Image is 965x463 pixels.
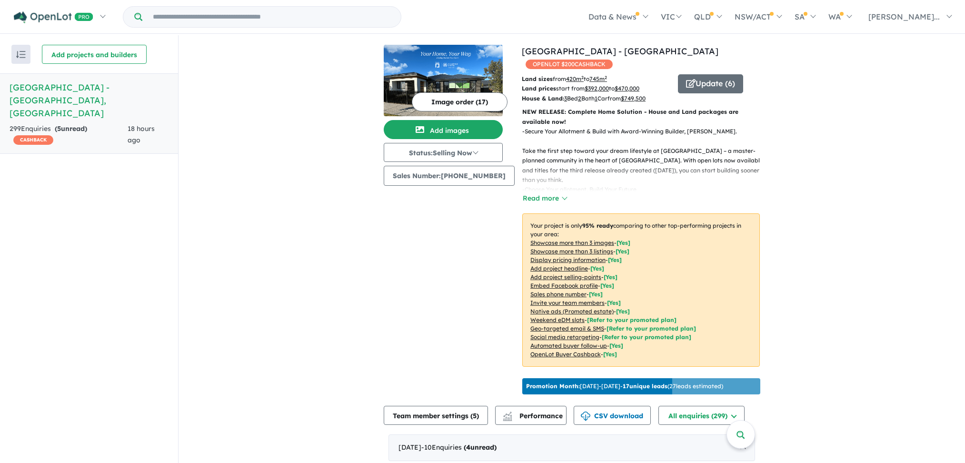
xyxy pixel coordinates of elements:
[530,239,614,246] u: Showcase more than 3 images
[616,248,629,255] span: [ Yes ]
[585,85,609,92] u: $ 392,000
[128,124,155,144] span: 18 hours ago
[530,265,588,272] u: Add project headline
[578,95,581,102] u: 2
[530,325,604,332] u: Geo-targeted email & SMS
[55,124,87,133] strong: ( unread)
[530,351,601,358] u: OpenLot Buyer Cashback
[503,415,512,421] img: bar-chart.svg
[495,406,567,425] button: Performance
[530,248,613,255] u: Showcase more than 3 listings
[590,265,604,272] span: [ Yes ]
[522,185,767,233] p: - Choose Your allotment, Build Your Future Whether you’re a first homebuyer, growing family, or l...
[587,316,676,323] span: [Refer to your promoted plan]
[522,95,564,102] b: House & Land:
[504,412,563,420] span: Performance
[530,299,605,306] u: Invite your team members
[522,107,760,127] p: NEW RELEASE: Complete Home Solution - House and Land packages are available now!
[530,291,587,298] u: Sales phone number
[526,60,613,69] span: OPENLOT $ 200 CASHBACK
[574,406,651,425] button: CSV download
[608,256,622,263] span: [ Yes ]
[384,166,515,186] button: Sales Number:[PHONE_NUMBER]
[10,123,128,146] div: 299 Enquir ies
[14,11,93,23] img: Openlot PRO Logo White
[388,434,755,461] div: [DATE]
[678,74,743,93] button: Update (6)
[522,75,553,82] b: Land sizes
[530,316,585,323] u: Weekend eDM slots
[621,95,646,102] u: $ 749,500
[530,308,614,315] u: Native ads (Promoted estate)
[522,46,718,57] a: [GEOGRAPHIC_DATA] - [GEOGRAPHIC_DATA]
[609,342,623,349] span: [Yes]
[603,351,617,358] span: [Yes]
[42,45,147,64] button: Add projects and builders
[522,74,671,84] p: from
[868,12,940,21] span: [PERSON_NAME]...
[10,81,169,120] h5: [GEOGRAPHIC_DATA] - [GEOGRAPHIC_DATA] , [GEOGRAPHIC_DATA]
[609,85,639,92] span: to
[582,222,613,229] b: 95 % ready
[421,443,497,452] span: - 10 Enquir ies
[605,75,607,80] sup: 2
[566,75,584,82] u: 420 m
[526,382,723,391] p: [DATE] - [DATE] - ( 27 leads estimated)
[600,282,614,289] span: [ Yes ]
[57,124,61,133] span: 5
[464,443,497,452] strong: ( unread)
[466,443,470,452] span: 4
[384,143,503,162] button: Status:Selling Now
[607,325,696,332] span: [Refer to your promoted plan]
[658,406,745,425] button: All enquiries (299)
[522,84,671,93] p: start from
[623,382,667,390] b: 17 unique leads
[16,51,26,58] img: sort.svg
[602,333,691,341] span: [Refer to your promoted plan]
[530,256,606,263] u: Display pricing information
[384,406,488,425] button: Team member settings (5)
[522,127,767,185] p: - Secure Your Allotment & Build with Award-Winning Builder, [PERSON_NAME]. Take the first step to...
[526,382,580,390] b: Promotion Month:
[530,342,607,349] u: Automated buyer follow-up
[617,239,630,246] span: [ Yes ]
[589,291,603,298] span: [ Yes ]
[522,85,556,92] b: Land prices
[584,75,607,82] span: to
[144,7,399,27] input: Try estate name, suburb, builder or developer
[412,92,507,111] button: Image order (17)
[530,282,598,289] u: Embed Facebook profile
[615,85,639,92] u: $ 470,000
[581,75,584,80] sup: 2
[589,75,607,82] u: 745 m
[384,120,503,139] button: Add images
[616,308,630,315] span: [Yes]
[595,95,597,102] u: 1
[604,273,617,281] span: [ Yes ]
[13,135,53,145] span: CASHBACK
[473,412,477,420] span: 5
[522,193,567,204] button: Read more
[503,412,512,417] img: line-chart.svg
[530,333,599,341] u: Social media retargeting
[530,273,601,281] u: Add project selling-points
[522,94,671,103] p: Bed Bath Car from
[581,412,590,421] img: download icon
[522,213,760,367] p: Your project is only comparing to other top-performing projects in your area: - - - - - - - - - -...
[564,95,567,102] u: 3
[607,299,621,306] span: [ Yes ]
[384,45,503,116] img: Hillsview Green Estate - Angle Vale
